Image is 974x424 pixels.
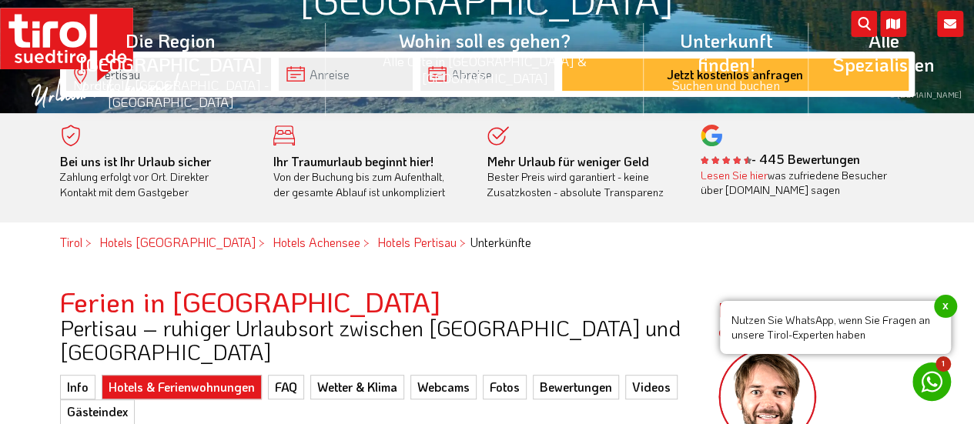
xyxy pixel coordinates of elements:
[60,154,251,200] div: Zahlung erfolgt vor Ort. Direkter Kontakt mit dem Gastgeber
[377,234,457,250] a: Hotels Pertisau
[718,299,857,341] strong: [PERSON_NAME]
[644,12,808,110] a: Unterkunft finden!Suchen und buchen
[326,12,644,103] a: Wohin soll es gehen?Alle Orte in [GEOGRAPHIC_DATA] & [GEOGRAPHIC_DATA]
[99,234,256,250] a: Hotels [GEOGRAPHIC_DATA]
[102,375,262,399] a: Hotels & Ferienwohnungen
[701,151,860,167] b: - 445 Bewertungen
[487,154,678,200] div: Bester Preis wird garantiert - keine Zusatzkosten - absolute Transparenz
[936,356,951,372] span: 1
[701,168,892,198] div: was zufriedene Besucher über [DOMAIN_NAME] sagen
[937,11,963,37] i: Kontakt
[464,234,531,251] li: Unterkünfte
[268,375,304,399] a: FAQ
[60,234,82,250] a: Tirol
[60,286,695,317] h2: Ferien in [GEOGRAPHIC_DATA]
[934,295,957,318] span: x
[60,153,211,169] b: Bei uns ist Ihr Urlaub sicher
[487,153,649,169] b: Mehr Urlaub für weniger Geld
[15,12,326,128] a: Die Region [GEOGRAPHIC_DATA]Nordtirol - [GEOGRAPHIC_DATA] - [GEOGRAPHIC_DATA]
[718,321,857,341] span: deinen Reiseberater
[273,153,433,169] b: Ihr Traumurlaub beginnt hier!
[60,316,695,364] h3: Pertisau – ruhiger Urlaubsort zwischen [GEOGRAPHIC_DATA] und [GEOGRAPHIC_DATA]
[60,399,135,424] a: Gästeindex
[344,52,625,86] small: Alle Orte in [GEOGRAPHIC_DATA] & [GEOGRAPHIC_DATA]
[701,168,768,182] a: Lesen Sie hier
[483,375,527,399] a: Fotos
[662,76,790,93] small: Suchen und buchen
[273,154,464,200] div: Von der Buchung bis zum Aufenthalt, der gesamte Ablauf ist unkompliziert
[410,375,477,399] a: Webcams
[808,12,959,93] a: Alle Spezialisten
[273,234,360,250] a: Hotels Achensee
[310,375,404,399] a: Wetter & Klima
[880,11,906,37] i: Karte öffnen
[533,375,619,399] a: Bewertungen
[912,362,951,401] a: 1 Nutzen Sie WhatsApp, wenn Sie Fragen an unsere Tirol-Experten habenx
[625,375,678,399] a: Videos
[34,76,307,110] small: Nordtirol - [GEOGRAPHIC_DATA] - [GEOGRAPHIC_DATA]
[720,301,951,354] span: Nutzen Sie WhatsApp, wenn Sie Fragen an unsere Tirol-Experten haben
[60,375,95,399] a: Info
